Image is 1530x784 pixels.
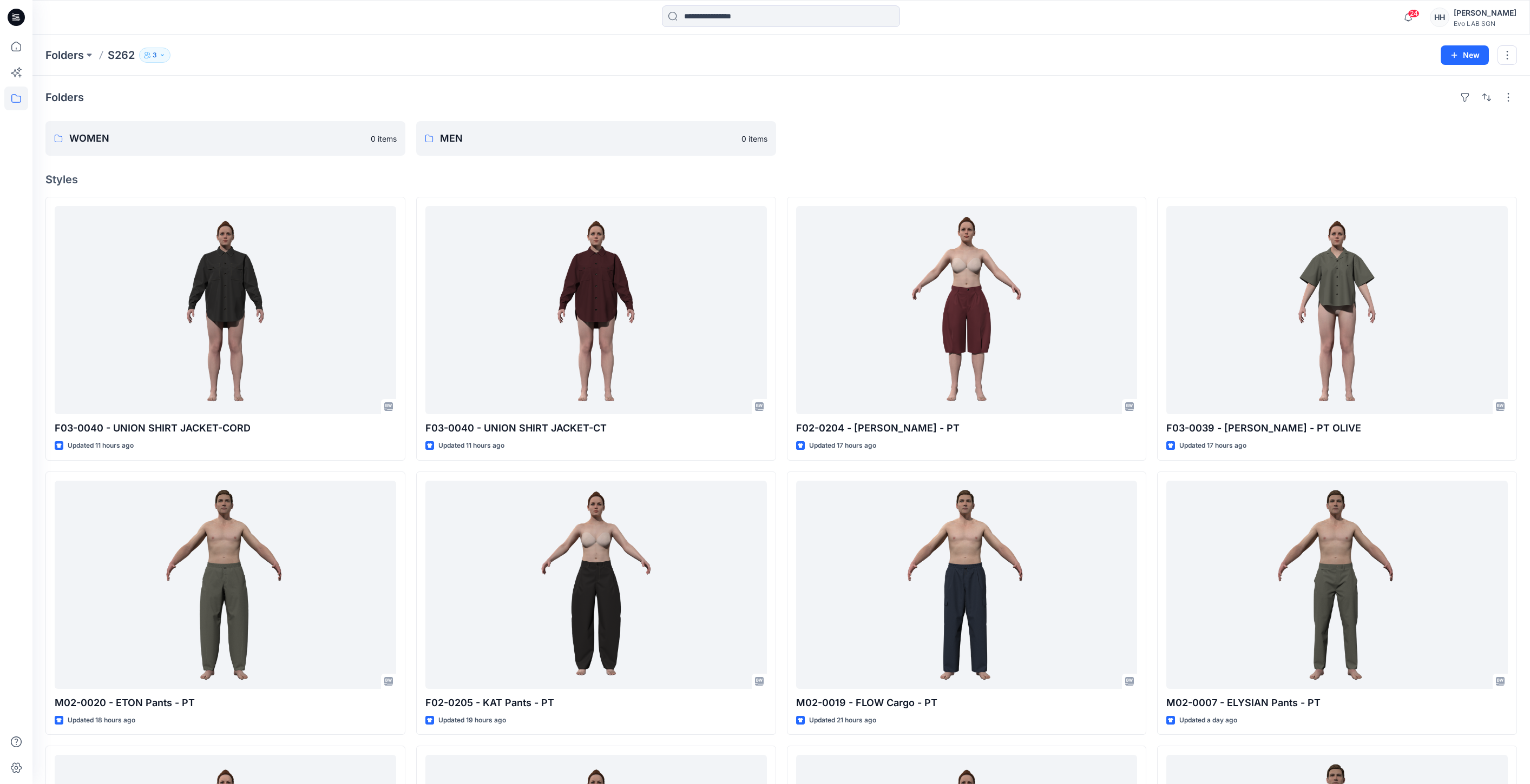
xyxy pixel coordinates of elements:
[1179,440,1246,451] p: Updated 17 hours ago
[1166,695,1508,710] p: M02-0007 - ELYSIAN Pants - PT
[425,421,767,436] p: F03-0040 - UNION SHIRT JACKET-CT
[153,49,157,61] p: 3
[1430,8,1449,27] div: HH
[1166,421,1508,436] p: F03-0039 - [PERSON_NAME] - PT OLIVE
[55,206,396,414] a: F03-0040 - UNION SHIRT JACKET-CORD
[68,715,135,726] p: Updated 18 hours ago
[1454,6,1516,19] div: [PERSON_NAME]
[55,421,396,436] p: F03-0040 - UNION SHIRT JACKET-CORD
[1454,19,1516,28] div: Evo LAB SGN
[425,481,767,689] a: F02-0205 - KAT Pants - PT
[796,421,1138,436] p: F02-0204 - [PERSON_NAME] - PT
[371,133,397,144] p: 0 items
[108,48,135,63] p: S262
[809,440,876,451] p: Updated 17 hours ago
[425,206,767,414] a: F03-0040 - UNION SHIRT JACKET-CT
[55,695,396,710] p: M02-0020 - ETON Pants - PT
[69,131,364,146] p: WOMEN
[809,715,876,726] p: Updated 21 hours ago
[1179,715,1237,726] p: Updated a day ago
[139,48,170,63] button: 3
[416,121,776,156] a: MEN0 items
[1166,206,1508,414] a: F03-0039 - DANI Shirt - PT OLIVE
[68,440,134,451] p: Updated 11 hours ago
[741,133,767,144] p: 0 items
[796,206,1138,414] a: F02-0204 - JENNY Shoulotte - PT
[438,715,506,726] p: Updated 19 hours ago
[440,131,735,146] p: MEN
[55,481,396,689] a: M02-0020 - ETON Pants - PT
[796,481,1138,689] a: M02-0019 - FLOW Cargo - PT
[45,48,84,63] a: Folders
[425,695,767,710] p: F02-0205 - KAT Pants - PT
[438,440,504,451] p: Updated 11 hours ago
[1408,9,1420,18] span: 24
[1441,45,1489,65] button: New
[1166,481,1508,689] a: M02-0007 - ELYSIAN Pants - PT
[45,121,405,156] a: WOMEN0 items
[45,173,1517,186] h4: Styles
[796,695,1138,710] p: M02-0019 - FLOW Cargo - PT
[45,91,84,104] h4: Folders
